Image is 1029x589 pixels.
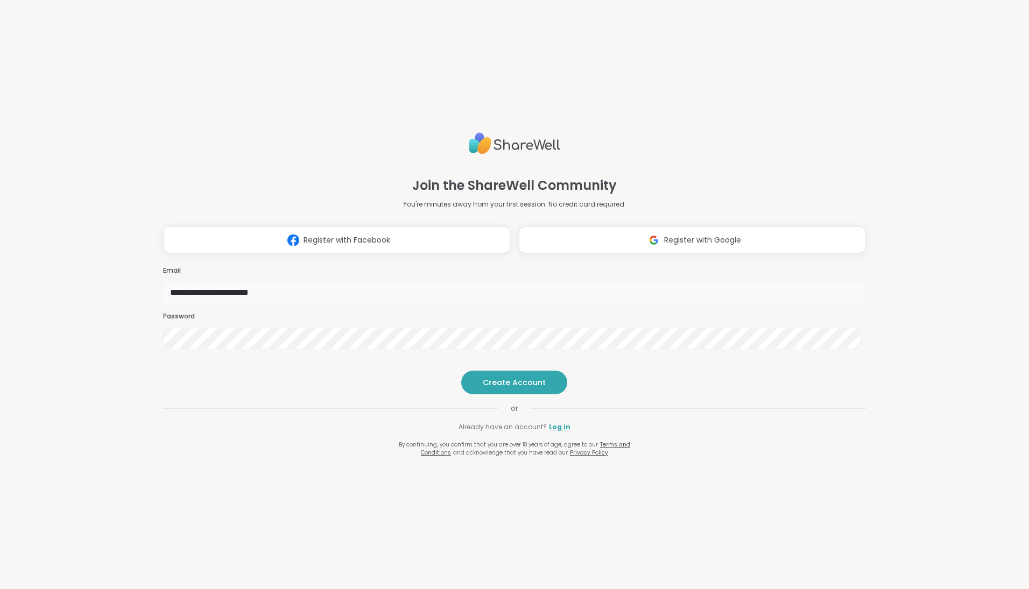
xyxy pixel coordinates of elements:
p: You're minutes away from your first session. No credit card required. [403,200,626,209]
h3: Email [163,266,866,275]
img: ShareWell Logo [469,128,560,159]
a: Terms and Conditions [421,441,630,457]
h3: Password [163,312,866,321]
span: Already have an account? [459,422,547,432]
a: Privacy Policy [570,449,608,457]
button: Register with Google [519,226,866,253]
button: Create Account [461,371,567,394]
a: Log in [549,422,570,432]
h1: Join the ShareWell Community [412,176,617,195]
span: Register with Facebook [304,235,390,246]
span: Register with Google [664,235,741,246]
img: ShareWell Logomark [283,230,304,250]
span: Create Account [483,377,546,388]
img: ShareWell Logomark [644,230,664,250]
button: Register with Facebook [163,226,510,253]
span: or [498,403,531,414]
span: and acknowledge that you have read our [453,449,568,457]
span: By continuing, you confirm that you are over 18 years of age, agree to our [399,441,598,449]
